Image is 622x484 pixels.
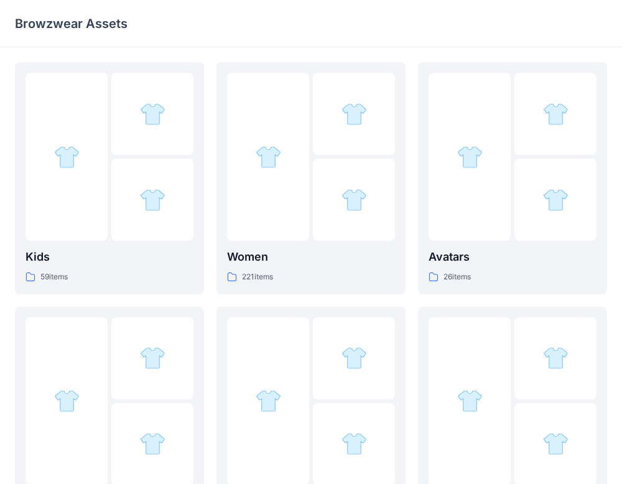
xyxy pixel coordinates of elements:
img: folder 1 [54,388,80,414]
img: folder 3 [341,187,367,213]
p: 59 items [40,271,68,284]
p: Women [227,248,395,266]
p: Browzwear Assets [15,15,128,32]
img: folder 2 [341,101,367,127]
p: Avatars [429,248,596,266]
img: folder 3 [140,431,165,457]
img: folder 2 [140,101,165,127]
img: folder 3 [543,187,569,213]
img: folder 1 [457,144,483,170]
a: folder 1folder 2folder 3Kids59items [15,62,204,294]
p: 26 items [443,271,471,284]
p: Kids [26,248,193,266]
a: folder 1folder 2folder 3Avatars26items [418,62,607,294]
p: 221 items [242,271,273,284]
img: folder 1 [256,144,281,170]
img: folder 2 [140,345,165,371]
img: folder 2 [543,101,569,127]
a: folder 1folder 2folder 3Women221items [216,62,406,294]
img: folder 3 [341,431,367,457]
img: folder 1 [457,388,483,414]
img: folder 3 [140,187,165,213]
img: folder 2 [341,345,367,371]
img: folder 1 [256,388,281,414]
img: folder 2 [543,345,569,371]
img: folder 1 [54,144,80,170]
img: folder 3 [543,431,569,457]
